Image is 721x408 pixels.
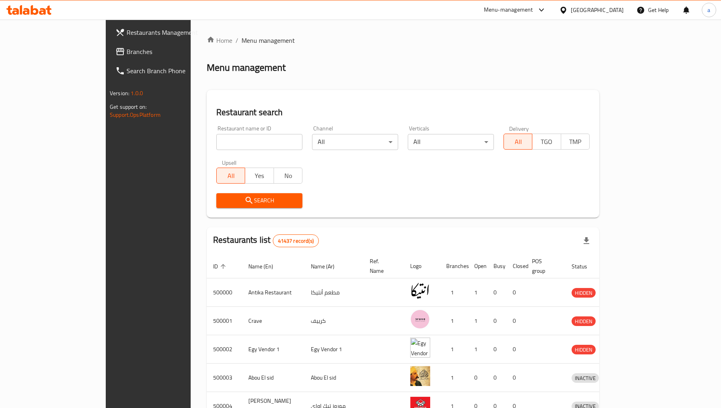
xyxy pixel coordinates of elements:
span: No [277,170,299,182]
span: Version: [110,88,129,98]
th: Busy [487,254,506,278]
span: ID [213,262,228,271]
span: All [220,170,242,182]
button: TMP [561,134,590,150]
span: HIDDEN [572,317,596,326]
span: POS group [532,256,556,276]
img: Crave [410,309,430,329]
span: Menu management [242,36,295,45]
td: كرييف [304,307,363,335]
td: 0 [487,278,506,307]
span: 1.0.0 [131,88,143,98]
div: All [312,134,398,150]
td: 0 [506,335,526,364]
span: HIDDEN [572,288,596,298]
td: 0 [506,278,526,307]
span: Status [572,262,598,271]
td: 1 [468,278,487,307]
td: 1 [440,335,468,364]
a: Search Branch Phone [109,61,226,80]
button: Search [216,193,302,208]
td: 1 [440,278,468,307]
th: Open [468,254,487,278]
td: Abou El sid [242,364,304,392]
img: Abou El sid [410,366,430,386]
button: TGO [532,134,561,150]
td: Antika Restaurant [242,278,304,307]
div: HIDDEN [572,288,596,298]
th: Closed [506,254,526,278]
td: 0 [468,364,487,392]
span: Name (Ar) [311,262,345,271]
a: Branches [109,42,226,61]
div: Menu-management [484,5,533,15]
td: 1 [440,364,468,392]
button: No [274,168,302,184]
img: Antika Restaurant [410,281,430,301]
td: Egy Vendor 1 [304,335,363,364]
div: HIDDEN [572,345,596,354]
h2: Menu management [207,61,286,74]
a: Support.OpsPlatform [110,110,161,120]
div: Export file [577,231,596,250]
td: Egy Vendor 1 [242,335,304,364]
span: HIDDEN [572,345,596,354]
th: Branches [440,254,468,278]
img: Egy Vendor 1 [410,338,430,358]
span: All [507,136,529,148]
td: 0 [487,307,506,335]
h2: Restaurant search [216,106,590,118]
div: All [408,134,494,150]
div: Total records count [273,234,319,247]
h2: Restaurants list [213,234,319,247]
td: 1 [468,335,487,364]
button: All [216,168,245,184]
label: Upsell [222,160,237,165]
th: Logo [404,254,440,278]
span: Search [223,196,296,206]
button: Yes [245,168,274,184]
li: / [236,36,238,45]
td: 1 [440,307,468,335]
span: Restaurants Management [127,28,220,37]
span: Yes [248,170,270,182]
nav: breadcrumb [207,36,599,45]
input: Search for restaurant name or ID.. [216,134,302,150]
span: TMP [564,136,586,148]
span: TGO [536,136,558,148]
span: Name (En) [248,262,284,271]
a: Restaurants Management [109,23,226,42]
span: Search Branch Phone [127,66,220,76]
td: 0 [487,364,506,392]
span: a [707,6,710,14]
span: Ref. Name [370,256,394,276]
td: مطعم أنتيكا [304,278,363,307]
label: Delivery [509,126,529,131]
span: Get support on: [110,102,147,112]
button: All [503,134,532,150]
td: Abou El sid [304,364,363,392]
td: 1 [468,307,487,335]
td: 0 [506,307,526,335]
td: 0 [487,335,506,364]
span: Branches [127,47,220,56]
span: INACTIVE [572,374,599,383]
td: 0 [506,364,526,392]
span: 41437 record(s) [273,237,318,245]
div: [GEOGRAPHIC_DATA] [571,6,624,14]
td: Crave [242,307,304,335]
